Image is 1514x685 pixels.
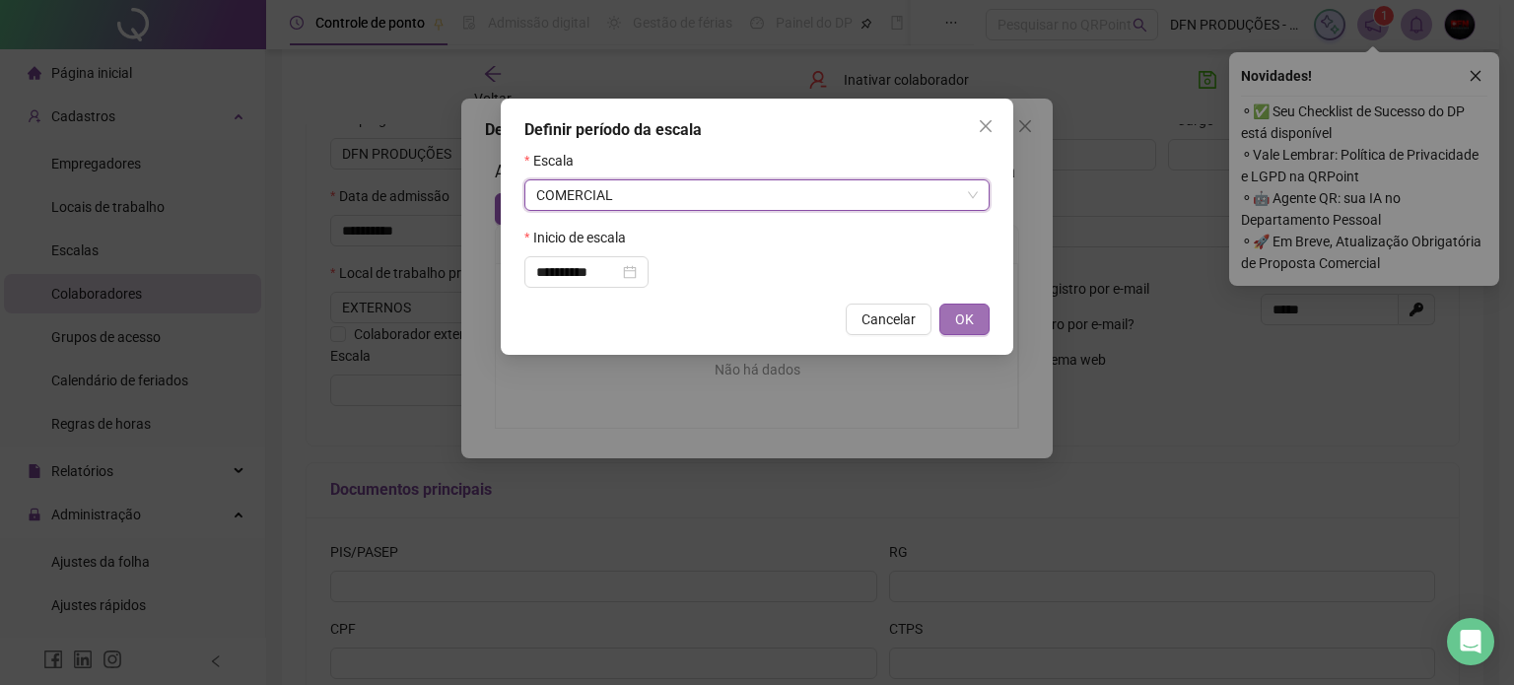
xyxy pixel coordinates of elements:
[955,308,974,330] span: OK
[524,150,586,171] label: Escala
[846,304,931,335] button: Cancelar
[524,227,639,248] label: Inicio de escala
[970,110,1001,142] button: Close
[536,180,978,210] span: COMERCIAL
[978,118,994,134] span: close
[1447,618,1494,665] div: Open Intercom Messenger
[861,308,916,330] span: Cancelar
[939,304,990,335] button: OK
[524,118,990,142] div: Definir período da escala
